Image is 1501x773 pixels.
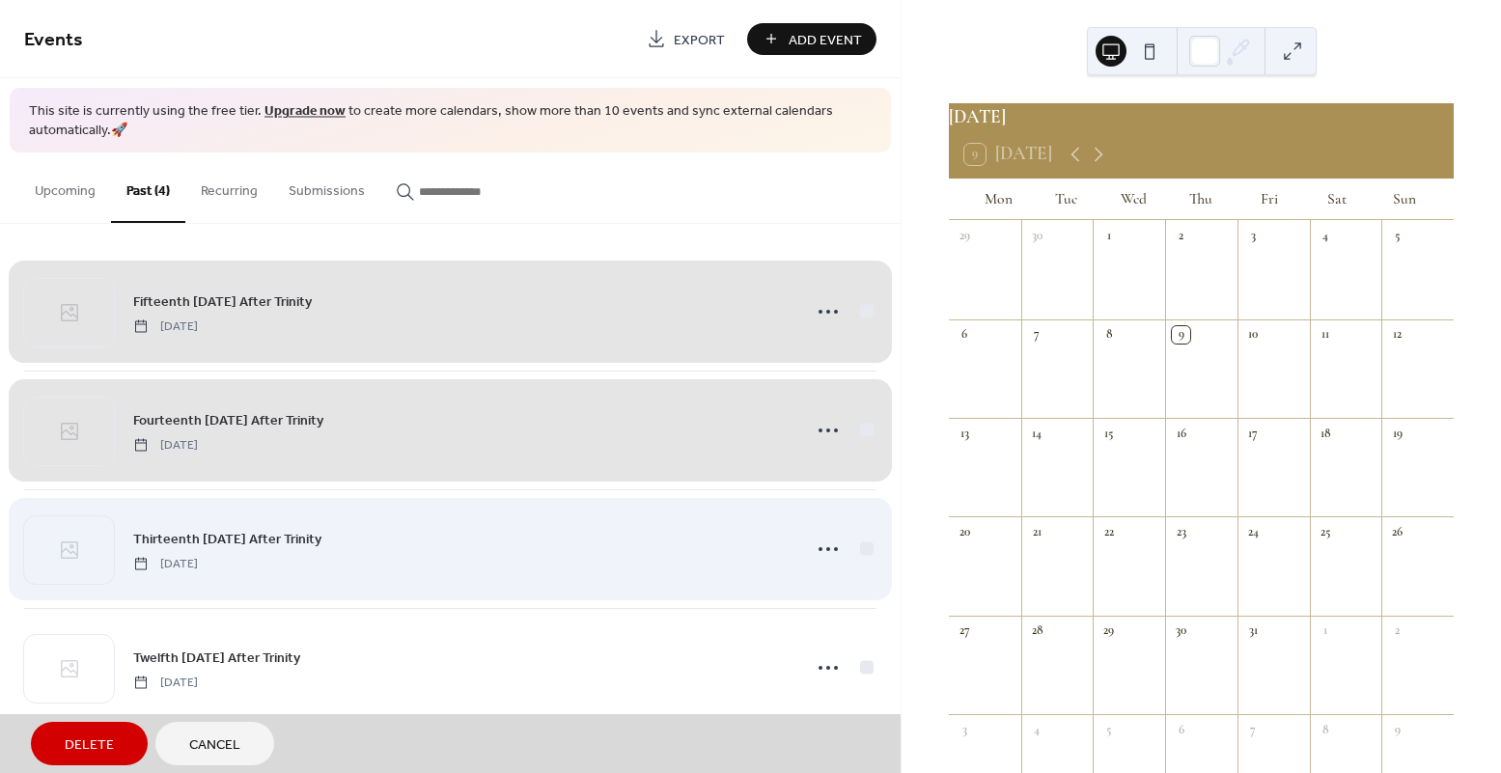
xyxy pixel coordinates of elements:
div: Thu [1167,179,1235,220]
div: Mon [964,179,1032,220]
div: 1 [1317,622,1334,640]
span: Export [674,30,725,50]
button: Cancel [155,722,274,765]
div: 10 [1244,326,1262,344]
div: 17 [1244,425,1262,442]
div: 8 [1100,326,1118,344]
div: 9 [1172,326,1189,344]
span: Events [24,21,83,59]
div: 26 [1388,524,1405,541]
div: 25 [1317,524,1334,541]
div: [DATE] [949,103,1454,131]
div: 24 [1244,524,1262,541]
div: Sat [1303,179,1371,220]
button: Recurring [185,152,273,221]
div: 6 [956,326,973,344]
button: Past (4) [111,152,185,223]
div: 7 [1244,721,1262,738]
div: Wed [1099,179,1167,220]
div: 3 [956,721,973,738]
span: Cancel [189,735,240,756]
div: 2 [1172,227,1189,244]
button: Add Event [747,23,876,55]
div: 21 [1028,524,1045,541]
div: Tue [1032,179,1099,220]
div: 16 [1172,425,1189,442]
div: 1 [1100,227,1118,244]
div: 30 [1172,622,1189,640]
span: Delete [65,735,114,756]
div: 5 [1100,721,1118,738]
a: Export [632,23,739,55]
div: 3 [1244,227,1262,244]
button: Upcoming [19,152,111,221]
div: 9 [1388,721,1405,738]
div: 13 [956,425,973,442]
div: 29 [956,227,973,244]
div: 2 [1388,622,1405,640]
div: 5 [1388,227,1405,244]
div: 7 [1028,326,1045,344]
div: 27 [956,622,973,640]
span: This site is currently using the free tier. to create more calendars, show more than 10 events an... [29,102,872,140]
div: 6 [1172,721,1189,738]
div: 8 [1317,721,1334,738]
div: 14 [1028,425,1045,442]
div: 11 [1317,326,1334,344]
div: 12 [1388,326,1405,344]
div: 30 [1028,227,1045,244]
div: 23 [1172,524,1189,541]
div: 15 [1100,425,1118,442]
a: Upgrade now [264,98,346,124]
div: 20 [956,524,973,541]
div: 22 [1100,524,1118,541]
button: Submissions [273,152,380,221]
div: 31 [1244,622,1262,640]
div: Fri [1236,179,1303,220]
div: Sun [1371,179,1438,220]
button: Delete [31,722,148,765]
div: 18 [1317,425,1334,442]
div: 4 [1028,721,1045,738]
div: 19 [1388,425,1405,442]
div: 28 [1028,622,1045,640]
span: Add Event [789,30,862,50]
div: 29 [1100,622,1118,640]
div: 4 [1317,227,1334,244]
